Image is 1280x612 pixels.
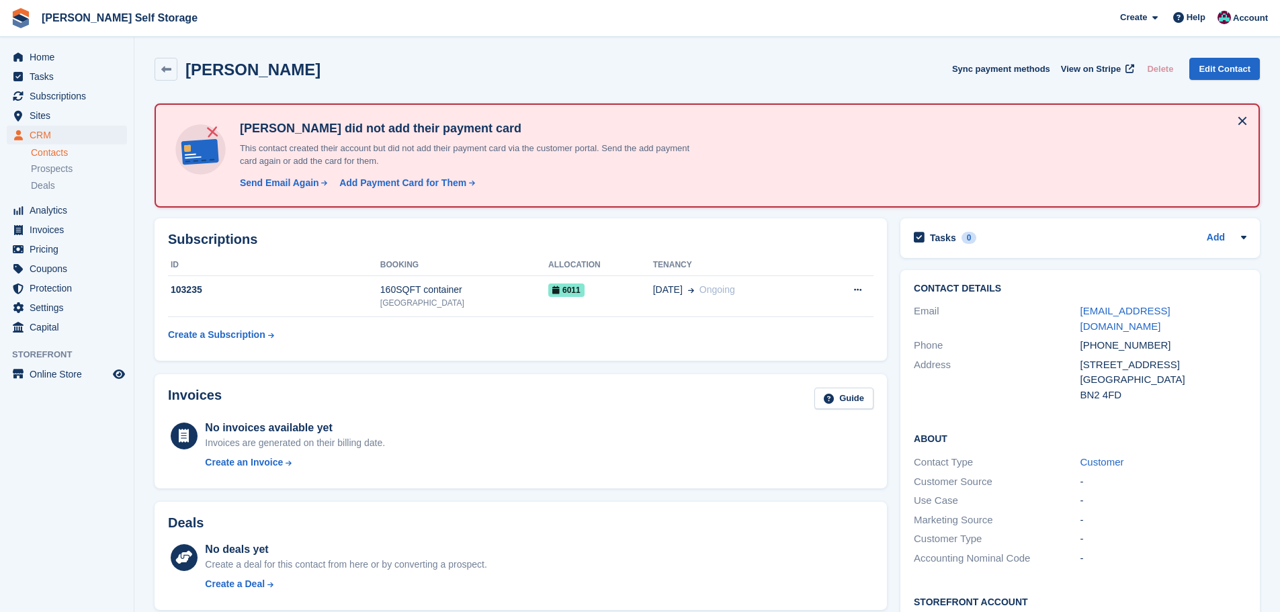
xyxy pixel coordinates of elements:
a: menu [7,87,127,105]
a: menu [7,106,127,125]
span: CRM [30,126,110,144]
div: - [1080,531,1246,547]
div: Create a Deal [205,577,265,591]
div: Contact Type [914,455,1080,470]
div: Create a Subscription [168,328,265,342]
span: Settings [30,298,110,317]
div: Address [914,357,1080,403]
h2: Storefront Account [914,595,1246,608]
span: 6011 [548,283,585,297]
img: stora-icon-8386f47178a22dfd0bd8f6a31ec36ba5ce8667c1dd55bd0f319d3a0aa187defe.svg [11,8,31,28]
span: Ongoing [699,284,735,295]
h4: [PERSON_NAME] did not add their payment card [234,121,705,136]
button: Delete [1142,58,1179,80]
a: Add [1207,230,1225,246]
div: No invoices available yet [205,420,385,436]
a: menu [7,259,127,278]
th: Allocation [548,255,653,276]
th: Tenancy [653,255,817,276]
img: no-card-linked-e7822e413c904bf8b177c4d89f31251c4716f9871600ec3ca5bfc59e148c83f4.svg [172,121,229,178]
th: ID [168,255,380,276]
a: [PERSON_NAME] Self Storage [36,7,203,29]
th: Booking [380,255,548,276]
a: Customer [1080,456,1124,468]
div: Accounting Nominal Code [914,551,1080,566]
a: Create a Deal [205,577,486,591]
span: Tasks [30,67,110,86]
a: menu [7,67,127,86]
div: Customer Source [914,474,1080,490]
span: Subscriptions [30,87,110,105]
div: [GEOGRAPHIC_DATA] [380,297,548,309]
span: Coupons [30,259,110,278]
div: No deals yet [205,541,486,558]
span: Account [1233,11,1268,25]
div: [PHONE_NUMBER] [1080,338,1246,353]
p: This contact created their account but did not add their payment card via the customer portal. Se... [234,142,705,168]
a: View on Stripe [1056,58,1137,80]
a: Create a Subscription [168,322,274,347]
h2: Subscriptions [168,232,873,247]
div: Send Email Again [240,176,319,190]
span: Deals [31,179,55,192]
div: 160SQFT container [380,283,548,297]
a: menu [7,240,127,259]
a: menu [7,298,127,317]
span: Pricing [30,240,110,259]
div: Use Case [914,493,1080,509]
div: Email [914,304,1080,334]
a: menu [7,279,127,298]
span: Create [1120,11,1147,24]
h2: [PERSON_NAME] [185,60,321,79]
a: menu [7,220,127,239]
span: Sites [30,106,110,125]
a: menu [7,48,127,67]
h2: About [914,431,1246,445]
span: Storefront [12,348,134,361]
div: Add Payment Card for Them [339,176,466,190]
a: Add Payment Card for Them [334,176,476,190]
button: Sync payment methods [952,58,1050,80]
span: Online Store [30,365,110,384]
div: - [1080,513,1246,528]
div: 0 [962,232,977,244]
a: Guide [814,388,873,410]
span: Prospects [31,163,73,175]
a: Edit Contact [1189,58,1260,80]
div: BN2 4FD [1080,388,1246,403]
div: Marketing Source [914,513,1080,528]
span: Analytics [30,201,110,220]
div: [GEOGRAPHIC_DATA] [1080,372,1246,388]
h2: Contact Details [914,283,1246,294]
span: [DATE] [653,283,683,297]
a: Preview store [111,366,127,382]
a: menu [7,365,127,384]
h2: Tasks [930,232,956,244]
a: Contacts [31,146,127,159]
div: - [1080,474,1246,490]
div: Customer Type [914,531,1080,547]
div: Phone [914,338,1080,353]
span: Home [30,48,110,67]
img: Ben [1218,11,1231,24]
a: Create an Invoice [205,455,385,470]
div: Invoices are generated on their billing date. [205,436,385,450]
div: - [1080,551,1246,566]
a: Deals [31,179,127,193]
span: Protection [30,279,110,298]
a: [EMAIL_ADDRESS][DOMAIN_NAME] [1080,305,1170,332]
h2: Deals [168,515,204,531]
div: - [1080,493,1246,509]
div: Create an Invoice [205,455,283,470]
a: menu [7,201,127,220]
div: [STREET_ADDRESS] [1080,357,1246,373]
span: Help [1187,11,1205,24]
a: menu [7,126,127,144]
div: 103235 [168,283,380,297]
h2: Invoices [168,388,222,410]
div: Create a deal for this contact from here or by converting a prospect. [205,558,486,572]
span: Invoices [30,220,110,239]
span: Capital [30,318,110,337]
a: Prospects [31,162,127,176]
a: menu [7,318,127,337]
